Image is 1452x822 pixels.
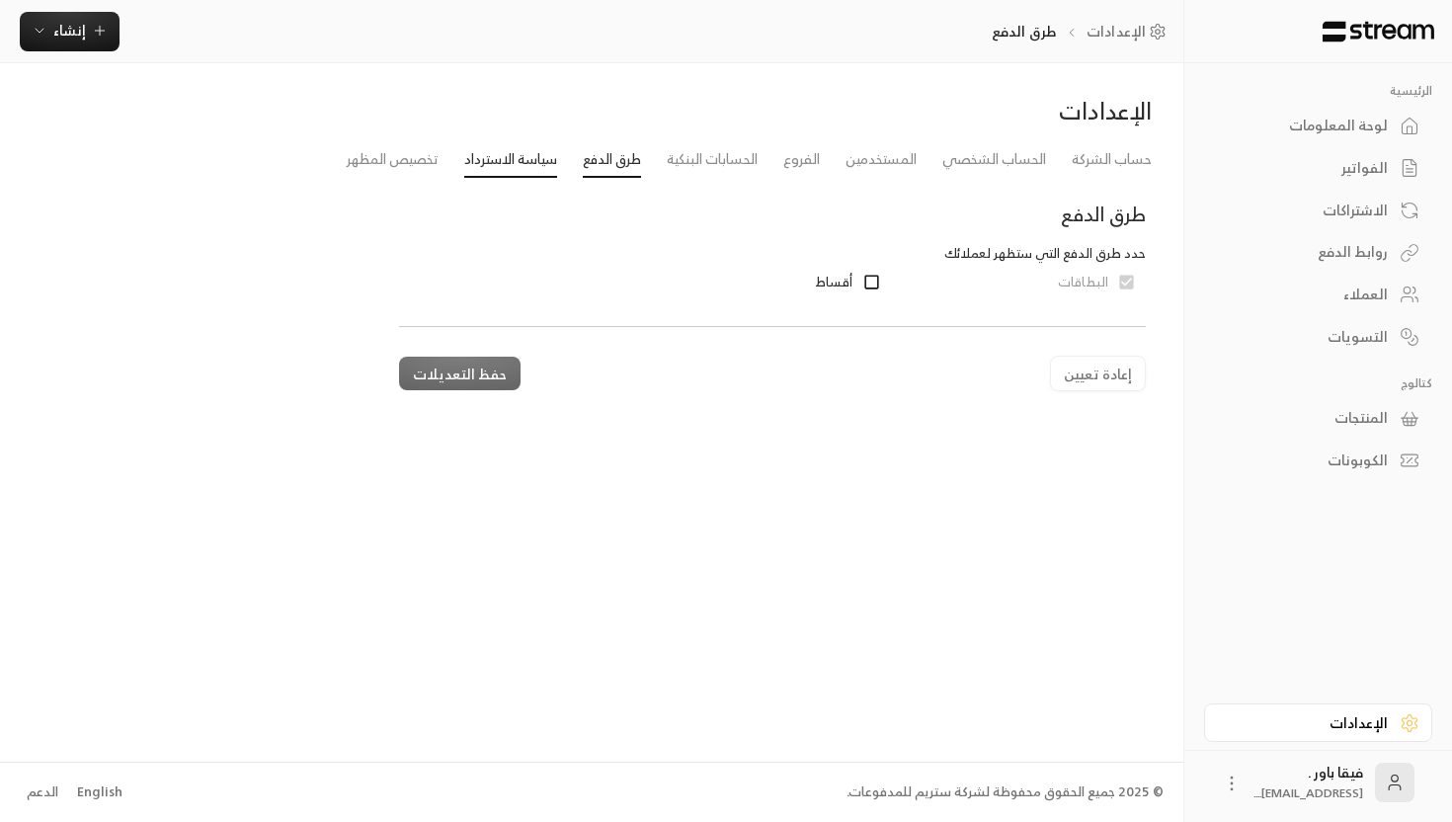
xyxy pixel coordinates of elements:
a: تخصيص المظهر [347,142,439,177]
a: حساب الشركة [1072,142,1152,177]
span: طرق الدفع [1061,197,1146,231]
a: المنتجات [1204,399,1432,438]
div: التسويات [1229,327,1388,347]
a: التسويات [1204,317,1432,356]
div: الإعدادات [1229,713,1388,733]
a: الحسابات البنكية [667,142,758,177]
span: إنشاء [53,18,86,42]
button: إنشاء [20,12,120,51]
div: لوحة المعلومات [1229,116,1388,135]
a: الإعدادات [1204,703,1432,742]
div: العملاء [1229,285,1388,304]
div: فيقا باور . [1253,763,1363,802]
div: الكوبونات [1229,451,1388,470]
div: الاشتراكات [1229,201,1388,220]
p: الرئيسية [1204,83,1432,99]
div: الفواتير [1229,158,1388,178]
a: سياسة الاسترداد [464,142,557,178]
div: الإعدادات [602,95,1152,126]
a: الحساب الشخصي [942,142,1046,177]
a: العملاء [1204,276,1432,314]
span: [EMAIL_ADDRESS].... [1253,782,1363,803]
p: طرق الدفع [992,22,1057,41]
div: © 2025 جميع الحقوق محفوظة لشركة ستريم للمدفوعات. [847,782,1164,802]
a: روابط الدفع [1204,233,1432,272]
a: المستخدمين [846,142,917,177]
a: الاشتراكات [1204,191,1432,229]
div: المنتجات [1229,408,1388,428]
a: لوحة المعلومات [1204,107,1432,145]
a: الفروع [783,142,820,177]
a: الإعدادات [1087,22,1173,41]
a: طرق الدفع [583,142,641,178]
div: روابط الدفع [1229,242,1388,262]
img: Logo [1321,21,1436,42]
a: الكوبونات [1204,442,1432,480]
a: الفواتير [1204,149,1432,188]
span: أقساط [815,273,853,292]
nav: breadcrumb [992,22,1173,41]
div: حدد طرق الدفع التي ستظهر لعملائك [399,244,1146,264]
span: البطاقات [1058,273,1108,292]
p: كتالوج [1204,375,1432,391]
a: الدعم [20,775,64,810]
div: English [77,782,122,802]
